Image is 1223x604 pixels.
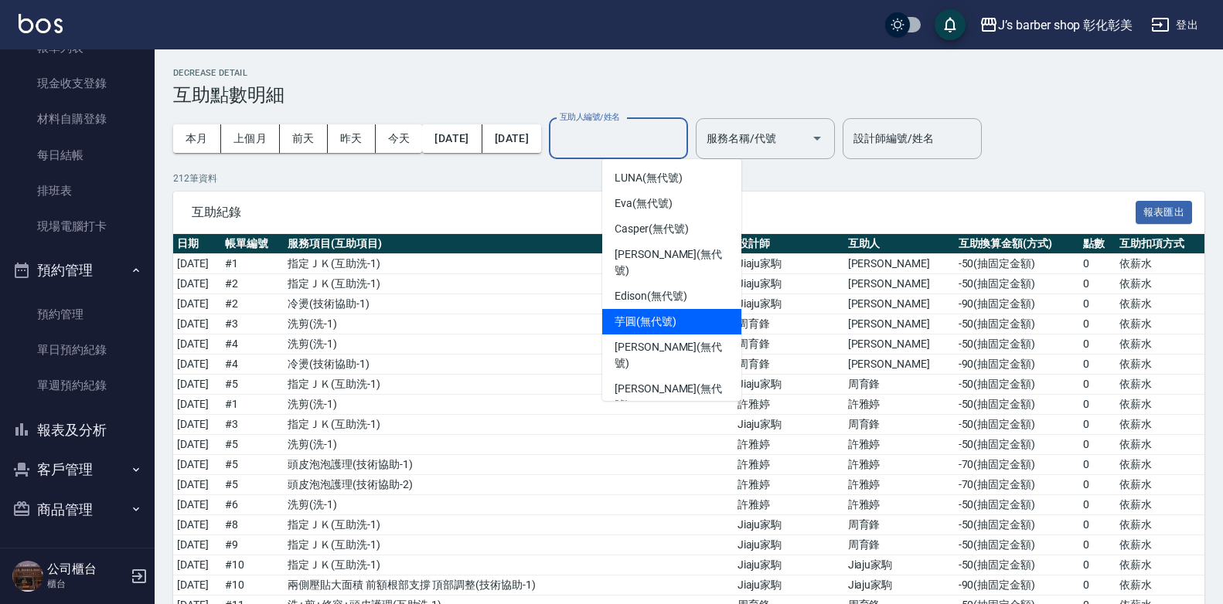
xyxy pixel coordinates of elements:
td: [DATE] [173,254,221,274]
td: 0 [1079,274,1116,294]
td: 0 [1079,395,1116,415]
td: Jiaju家駒 [734,415,844,435]
td: 0 [1079,515,1116,535]
button: 預約管理 [6,250,148,290]
button: 今天 [376,124,423,153]
td: # 2 [221,274,284,294]
td: # 3 [221,314,284,334]
td: 依薪水 [1116,395,1204,415]
td: -50 ( 抽固定金額 ) [955,274,1080,294]
td: [PERSON_NAME] [844,254,955,274]
td: # 5 [221,375,284,395]
h3: 互助點數明細 [173,84,1204,106]
td: 依薪水 [1116,415,1204,435]
td: 指定ＪＫ ( 互助洗-1 ) [284,375,733,395]
td: 依薪水 [1116,375,1204,395]
button: [DATE] [422,124,482,153]
td: 周育鋒 [844,535,955,555]
td: [DATE] [173,555,221,575]
td: 依薪水 [1116,515,1204,535]
td: -50 ( 抽固定金額 ) [955,334,1080,355]
td: 依薪水 [1116,435,1204,455]
td: # 4 [221,355,284,375]
td: # 2 [221,294,284,314]
td: 0 [1079,294,1116,314]
td: 0 [1079,455,1116,475]
td: [DATE] [173,395,221,415]
td: 0 [1079,254,1116,274]
td: Jiaju家駒 [734,375,844,395]
td: 指定ＪＫ ( 互助洗-1 ) [284,415,733,435]
td: 許雅婷 [844,475,955,495]
a: 預約管理 [6,297,148,332]
td: -50 ( 抽固定金額 ) [955,515,1080,535]
td: [DATE] [173,475,221,495]
div: J’s barber shop 彰化彰美 [998,15,1133,35]
td: # 1 [221,395,284,415]
td: 周育鋒 [844,515,955,535]
td: 許雅婷 [734,455,844,475]
button: 本月 [173,124,221,153]
td: -90 ( 抽固定金額 ) [955,294,1080,314]
td: 許雅婷 [844,435,955,455]
td: 依薪水 [1116,575,1204,596]
td: 0 [1079,495,1116,515]
a: 單週預約紀錄 [6,368,148,403]
td: # 3 [221,415,284,435]
span: Eva (無代號) [615,195,673,212]
td: 指定ＪＫ ( 互助洗-1 ) [284,555,733,575]
td: # 1 [221,254,284,274]
td: 0 [1079,475,1116,495]
img: Logo [19,14,63,33]
td: [DATE] [173,415,221,435]
td: 指定ＪＫ ( 互助洗-1 ) [284,515,733,535]
th: 設計師 [734,234,844,254]
td: [DATE] [173,314,221,334]
td: 指定ＪＫ ( 互助洗-1 ) [284,254,733,274]
td: 依薪水 [1116,314,1204,334]
td: 頭皮泡泡護理 ( 技術協助-1 ) [284,455,733,475]
td: [DATE] [173,294,221,314]
td: 依薪水 [1116,254,1204,274]
th: 互助人 [844,234,955,254]
td: -50 ( 抽固定金額 ) [955,314,1080,334]
td: 洗剪 ( 洗-1 ) [284,435,733,455]
td: -50 ( 抽固定金額 ) [955,395,1080,415]
td: Jiaju家駒 [734,575,844,596]
td: 周育鋒 [734,334,844,355]
a: 單日預約紀錄 [6,332,148,368]
td: 依薪水 [1116,294,1204,314]
td: 指定ＪＫ ( 互助洗-1 ) [284,535,733,555]
td: 洗剪 ( 洗-1 ) [284,395,733,415]
td: [DATE] [173,355,221,375]
th: 點數 [1079,234,1116,254]
td: 依薪水 [1116,475,1204,495]
td: [PERSON_NAME] [844,334,955,355]
a: 每日結帳 [6,137,148,173]
td: 許雅婷 [844,395,955,415]
td: [DATE] [173,375,221,395]
td: -50 ( 抽固定金額 ) [955,435,1080,455]
td: [DATE] [173,455,221,475]
p: 櫃台 [47,577,126,591]
span: [PERSON_NAME] (無代號) [615,339,729,372]
td: 周育鋒 [734,314,844,334]
td: # 5 [221,475,284,495]
span: [PERSON_NAME] (無代號) [615,246,729,279]
td: Jiaju家駒 [734,535,844,555]
td: # 10 [221,555,284,575]
button: 前天 [280,124,328,153]
td: -90 ( 抽固定金額 ) [955,575,1080,596]
th: 服務項目(互助項目) [284,234,733,254]
td: 許雅婷 [844,455,955,475]
span: 互助紀錄 [192,205,1136,220]
td: 洗剪 ( 洗-1 ) [284,495,733,515]
h2: Decrease Detail [173,68,1204,78]
span: Casper (無代號) [615,221,688,237]
a: 現金收支登錄 [6,66,148,101]
td: -50 ( 抽固定金額 ) [955,375,1080,395]
td: [DATE] [173,575,221,596]
td: [DATE] [173,334,221,355]
td: 許雅婷 [734,495,844,515]
td: 頭皮泡泡護理 ( 技術協助-2 ) [284,475,733,495]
